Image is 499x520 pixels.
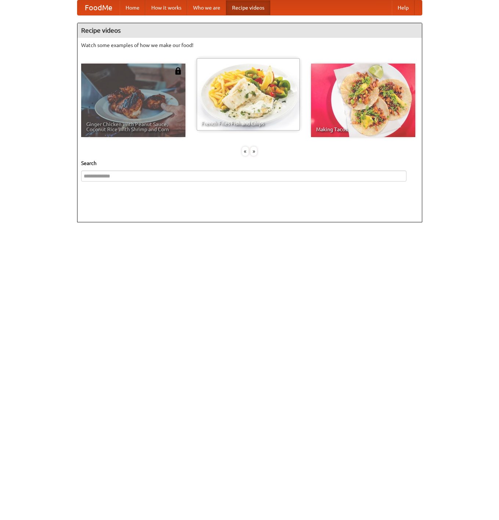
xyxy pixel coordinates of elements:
[81,159,418,167] h5: Search
[187,0,226,15] a: Who we are
[196,58,300,131] a: French Fries Fish and Chips
[81,42,418,49] p: Watch some examples of how we make our food!
[201,121,295,126] span: French Fries Fish and Chips
[311,64,415,137] a: Making Tacos
[250,147,257,156] div: »
[120,0,145,15] a: Home
[392,0,415,15] a: Help
[77,23,422,38] h4: Recipe videos
[174,67,182,75] img: 483408.png
[242,147,249,156] div: «
[316,127,410,132] span: Making Tacos
[226,0,270,15] a: Recipe videos
[77,0,120,15] a: FoodMe
[145,0,187,15] a: How it works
